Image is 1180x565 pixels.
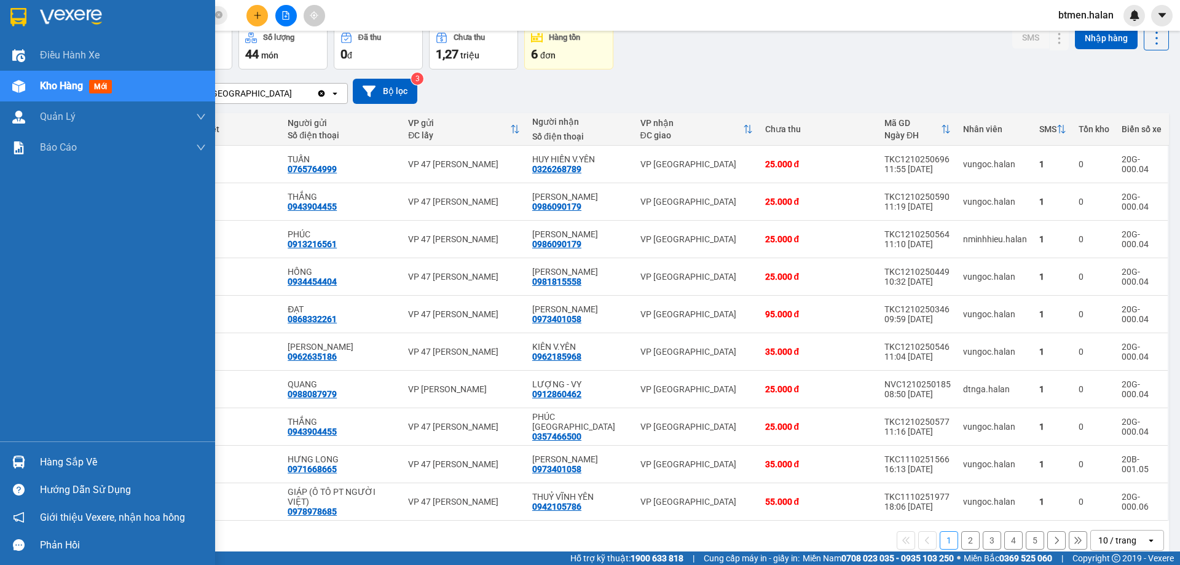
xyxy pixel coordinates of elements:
[884,314,951,324] div: 09:59 [DATE]
[963,309,1027,319] div: vungoc.halan
[532,314,581,324] div: 0973401058
[12,111,25,124] img: warehouse-icon
[963,159,1027,169] div: vungoc.halan
[532,502,581,512] div: 0942105786
[1122,492,1162,512] div: 20G-000.06
[288,379,396,389] div: QUANG
[1157,10,1168,21] span: caret-down
[884,352,951,362] div: 11:04 [DATE]
[1129,10,1140,21] img: icon-new-feature
[246,5,268,26] button: plus
[13,539,25,551] span: message
[884,267,951,277] div: TKC1210250449
[765,459,872,469] div: 35.000 đ
[1122,454,1162,474] div: 20B-001.05
[40,536,206,555] div: Phản hồi
[191,282,275,291] div: 1 kg
[304,5,325,26] button: aim
[884,202,951,211] div: 11:19 [DATE]
[436,47,458,61] span: 1,27
[963,422,1027,432] div: vungoc.halan
[1146,535,1156,545] svg: open
[408,347,520,357] div: VP 47 [PERSON_NAME]
[191,169,275,179] div: 2 kg
[532,464,581,474] div: 0973401058
[765,309,872,319] div: 95.000 đ
[12,49,25,62] img: warehouse-icon
[841,553,954,563] strong: 0708 023 035 - 0935 103 250
[983,531,1001,550] button: 3
[532,239,581,249] div: 0986090179
[765,497,872,507] div: 55.000 đ
[884,342,951,352] div: TKC1210250546
[961,531,980,550] button: 2
[408,459,520,469] div: VP 47 [PERSON_NAME]
[640,118,743,128] div: VP nhận
[640,347,753,357] div: VP [GEOGRAPHIC_DATA]
[765,159,872,169] div: 25.000 đ
[631,553,683,563] strong: 1900 633 818
[1039,272,1066,282] div: 1
[191,224,275,234] div: 1 món
[884,239,951,249] div: 11:10 [DATE]
[347,50,352,60] span: đ
[1039,459,1066,469] div: 1
[963,384,1027,394] div: dtnga.halan
[884,130,941,140] div: Ngày ĐH
[884,229,951,239] div: TKC1210250564
[353,79,417,104] button: Bộ lọc
[191,502,275,512] div: Bất kỳ
[253,11,262,20] span: plus
[884,154,951,164] div: TKC1210250696
[1048,7,1123,23] span: btmen.halan
[1122,192,1162,211] div: 20G-000.04
[408,309,520,319] div: VP 47 [PERSON_NAME]
[1079,124,1109,134] div: Tồn kho
[288,192,396,202] div: THẮNG
[765,272,872,282] div: 25.000 đ
[963,197,1027,207] div: vungoc.halan
[191,459,275,469] div: Bất kỳ
[340,47,347,61] span: 0
[884,164,951,174] div: 11:55 [DATE]
[191,374,275,384] div: 1 món
[261,50,278,60] span: món
[12,456,25,468] img: warehouse-icon
[1039,384,1066,394] div: 1
[408,234,520,244] div: VP 47 [PERSON_NAME]
[884,417,951,427] div: TKC1210250577
[288,202,337,211] div: 0943904455
[884,277,951,286] div: 10:32 [DATE]
[40,140,77,155] span: Báo cáo
[196,112,206,122] span: down
[532,164,581,174] div: 0326268789
[191,149,275,159] div: 1 món
[531,47,538,61] span: 6
[191,337,275,347] div: 1 món
[1039,347,1066,357] div: 1
[640,130,743,140] div: ĐC giao
[358,33,381,42] div: Đã thu
[191,309,275,319] div: Bất kỳ
[281,11,290,20] span: file-add
[765,197,872,207] div: 25.000 đ
[40,481,206,499] div: Hướng dẫn sử dụng
[1079,347,1109,357] div: 0
[765,384,872,394] div: 25.000 đ
[288,427,337,437] div: 0943904455
[884,192,951,202] div: TKC1210250590
[1039,422,1066,432] div: 1
[408,159,520,169] div: VP 47 [PERSON_NAME]
[640,422,753,432] div: VP [GEOGRAPHIC_DATA]
[408,497,520,507] div: VP 47 [PERSON_NAME]
[1098,534,1136,547] div: 10 / trang
[1039,124,1056,134] div: SMS
[191,357,275,366] div: 3.2 kg
[1122,229,1162,249] div: 20G-000.04
[1075,27,1138,49] button: Nhập hàng
[963,347,1027,357] div: vungoc.halan
[288,118,396,128] div: Người gửi
[191,262,275,272] div: 1 món
[640,159,753,169] div: VP [GEOGRAPHIC_DATA]
[884,464,951,474] div: 16:13 [DATE]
